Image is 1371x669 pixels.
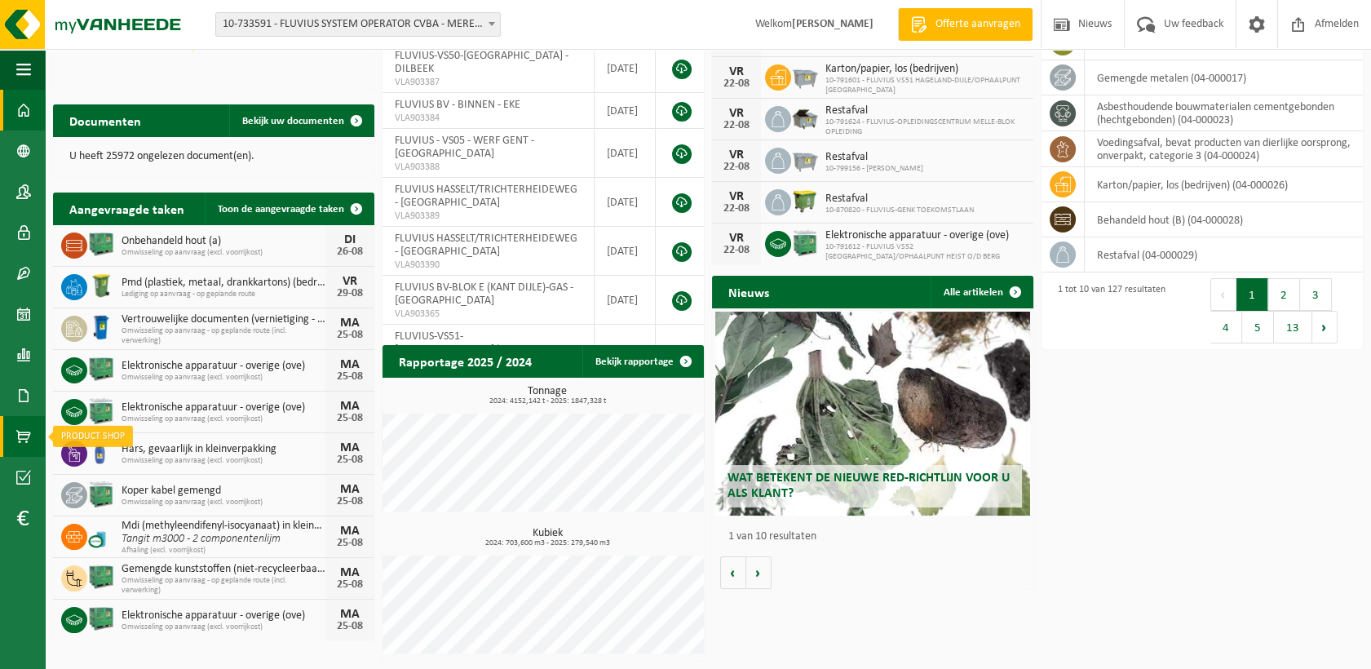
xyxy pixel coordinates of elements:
[395,281,573,307] span: FLUVIUS BV-BLOK E (KANT DIJLE)-GAS - [GEOGRAPHIC_DATA]
[122,290,325,299] span: Lediging op aanvraag - op geplande route
[395,308,582,321] span: VLA903365
[720,162,753,173] div: 22-08
[825,193,974,206] span: Restafval
[87,563,115,591] img: PB-HB-1400-HPE-GN-01
[122,414,325,424] span: Omwisseling op aanvraag (excl. voorrijkost)
[395,330,561,369] span: FLUVIUS-VS51-[GEOGRAPHIC_DATA]/OUDE BAAN - [GEOGRAPHIC_DATA]
[391,528,704,547] h3: Kubiek
[122,622,325,632] span: Omwisseling op aanvraag (excl. voorrijkost)
[898,8,1033,41] a: Offerte aanvragen
[334,358,366,371] div: MA
[122,313,325,326] span: Vertrouwelijke documenten (vernietiging - recyclage)
[720,120,753,131] div: 22-08
[1085,237,1363,272] td: restafval (04-000029)
[825,206,974,215] span: 10-870820 - FLUVIUS-GENK TOEKOMSTLAAN
[1274,311,1312,343] button: 13
[720,556,746,589] button: Vorige
[720,190,753,203] div: VR
[334,441,366,454] div: MA
[122,360,325,373] span: Elektronische apparatuur - overige (ove)
[334,288,366,299] div: 29-08
[334,608,366,621] div: MA
[122,609,325,622] span: Elektronische apparatuur - overige (ove)
[395,76,582,89] span: VLA903387
[122,533,281,545] i: Tangit m3000 - 2 componentenlijm
[334,621,366,632] div: 25-08
[87,605,115,632] img: PB-HB-1400-HPE-GN-01
[395,135,534,160] span: FLUVIUS - VS05 - WERF GENT - [GEOGRAPHIC_DATA]
[69,151,358,162] p: U heeft 25972 ongelezen document(en).
[595,129,656,178] td: [DATE]
[334,233,366,246] div: DI
[334,483,366,496] div: MA
[87,438,115,466] img: LP-OT-00060-HPE-21
[53,104,157,136] h2: Documenten
[1300,278,1332,311] button: 3
[791,62,819,90] img: WB-2500-GAL-GY-01
[595,227,656,276] td: [DATE]
[334,566,366,579] div: MA
[395,161,582,174] span: VLA903388
[931,16,1024,33] span: Offerte aanvragen
[825,229,1025,242] span: Elektronische apparatuur - overige (ove)
[825,164,923,174] span: 10-799156 - [PERSON_NAME]
[122,485,325,498] span: Koper kabel gemengd
[87,521,115,549] img: LP-OT-00060-CU
[391,397,704,405] span: 2024: 4152,142 t - 2025: 1847,328 t
[242,116,344,126] span: Bekijk uw documenten
[218,204,344,215] span: Toon de aangevraagde taken
[395,210,582,223] span: VLA903389
[1050,277,1165,345] div: 1 tot 10 van 127 resultaten
[334,330,366,341] div: 25-08
[1085,60,1363,95] td: gemengde metalen (04-000017)
[122,498,325,507] span: Omwisseling op aanvraag (excl. voorrijkost)
[395,99,520,111] span: FLUVIUS BV - BINNEN - EKE
[205,193,373,225] a: Toon de aangevraagde taken
[122,248,325,258] span: Omwisseling op aanvraag (excl. voorrijkost)
[791,187,819,215] img: WB-1100-HPE-GN-50
[122,456,325,466] span: Omwisseling op aanvraag (excl. voorrijkost)
[122,563,325,576] span: Gemengde kunststoffen (niet-recycleerbaar), exclusief pvc
[334,579,366,591] div: 25-08
[122,277,325,290] span: Pmd (plastiek, metaal, drankkartons) (bedrijven)
[122,520,325,533] span: Mdi (methyleendifenyl-isocyanaat) in kleinverpakking
[87,355,115,383] img: PB-HB-1400-HPE-GN-01
[720,232,753,245] div: VR
[122,546,325,556] span: Afhaling (excl. voorrijkost)
[595,93,656,129] td: [DATE]
[395,184,577,209] span: FLUVIUS HASSELT/TRICHTERHEIDEWEG - [GEOGRAPHIC_DATA]
[334,538,366,549] div: 25-08
[582,345,702,378] a: Bekijk rapportage
[87,479,115,509] img: PB-HB-1400-HPE-GN-11
[595,325,656,387] td: [DATE]
[825,104,1025,117] span: Restafval
[1268,278,1300,311] button: 2
[334,525,366,538] div: MA
[215,12,501,37] span: 10-733591 - FLUVIUS SYSTEM OPERATOR CVBA - MERELBEKE-MELLE
[720,203,753,215] div: 22-08
[395,259,582,272] span: VLA903390
[595,276,656,325] td: [DATE]
[334,275,366,288] div: VR
[122,576,325,596] span: Omwisseling op aanvraag - op geplande route (incl. verwerking)
[87,272,115,299] img: WB-0240-HPE-GN-50
[791,145,819,173] img: WB-2500-GAL-GY-04
[720,65,753,78] div: VR
[87,396,115,426] img: PB-HB-1400-HPE-GN-11
[395,233,577,258] span: FLUVIUS HASSELT/TRICHTERHEIDEWEG - [GEOGRAPHIC_DATA]
[383,345,548,377] h2: Rapportage 2025 / 2024
[746,556,772,589] button: Volgende
[395,112,582,125] span: VLA903384
[1210,311,1242,343] button: 4
[334,317,366,330] div: MA
[728,472,1010,500] span: Wat betekent de nieuwe RED-richtlijn voor u als klant?
[720,107,753,120] div: VR
[122,401,325,414] span: Elektronische apparatuur - overige (ove)
[728,531,1025,543] p: 1 van 10 resultaten
[216,13,500,36] span: 10-733591 - FLUVIUS SYSTEM OPERATOR CVBA - MERELBEKE-MELLE
[1085,95,1363,131] td: asbesthoudende bouwmaterialen cementgebonden (hechtgebonden) (04-000023)
[791,104,819,131] img: WB-5000-GAL-GY-01
[720,148,753,162] div: VR
[87,313,115,341] img: WB-0240-HPE-BE-09
[595,178,656,227] td: [DATE]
